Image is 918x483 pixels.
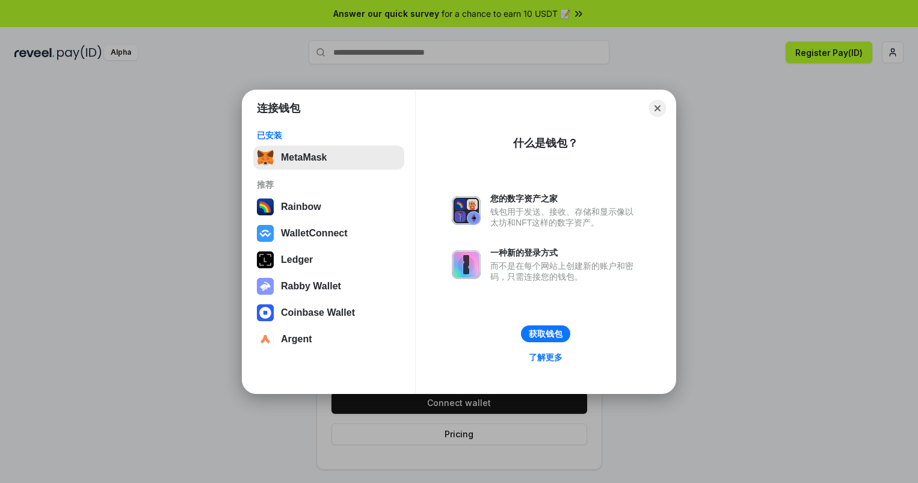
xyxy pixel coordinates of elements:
div: 推荐 [257,179,401,190]
div: 什么是钱包？ [513,136,578,150]
img: svg+xml,%3Csvg%20width%3D%2228%22%20height%3D%2228%22%20viewBox%3D%220%200%2028%2028%22%20fill%3D... [257,331,274,348]
img: svg+xml,%3Csvg%20xmlns%3D%22http%3A%2F%2Fwww.w3.org%2F2000%2Fsvg%22%20width%3D%2228%22%20height%3... [257,251,274,268]
div: Ledger [281,254,313,265]
button: Rainbow [253,195,404,219]
div: Rabby Wallet [281,281,341,292]
img: svg+xml,%3Csvg%20fill%3D%22none%22%20height%3D%2233%22%20viewBox%3D%220%200%2035%2033%22%20width%... [257,149,274,166]
button: Argent [253,327,404,351]
img: svg+xml,%3Csvg%20width%3D%2228%22%20height%3D%2228%22%20viewBox%3D%220%200%2028%2028%22%20fill%3D... [257,225,274,242]
div: 您的数字资产之家 [490,193,639,204]
div: Rainbow [281,202,321,212]
div: 钱包用于发送、接收、存储和显示像以太坊和NFT这样的数字资产。 [490,206,639,228]
button: WalletConnect [253,221,404,245]
button: MetaMask [253,146,404,170]
div: Argent [281,334,312,345]
div: MetaMask [281,152,327,163]
img: svg+xml,%3Csvg%20xmlns%3D%22http%3A%2F%2Fwww.w3.org%2F2000%2Fsvg%22%20fill%3D%22none%22%20viewBox... [452,196,481,225]
div: 获取钱包 [529,328,562,339]
div: 了解更多 [529,352,562,363]
div: 已安装 [257,130,401,141]
img: svg+xml,%3Csvg%20xmlns%3D%22http%3A%2F%2Fwww.w3.org%2F2000%2Fsvg%22%20fill%3D%22none%22%20viewBox... [257,278,274,295]
div: Coinbase Wallet [281,307,355,318]
img: svg+xml,%3Csvg%20width%3D%2228%22%20height%3D%2228%22%20viewBox%3D%220%200%2028%2028%22%20fill%3D... [257,304,274,321]
h1: 连接钱包 [257,101,300,115]
img: svg+xml,%3Csvg%20xmlns%3D%22http%3A%2F%2Fwww.w3.org%2F2000%2Fsvg%22%20fill%3D%22none%22%20viewBox... [452,250,481,279]
img: svg+xml,%3Csvg%20width%3D%22120%22%20height%3D%22120%22%20viewBox%3D%220%200%20120%20120%22%20fil... [257,198,274,215]
button: Rabby Wallet [253,274,404,298]
div: 一种新的登录方式 [490,247,639,258]
button: Close [649,100,666,117]
div: WalletConnect [281,228,348,239]
button: Coinbase Wallet [253,301,404,325]
button: Ledger [253,248,404,272]
div: 而不是在每个网站上创建新的账户和密码，只需连接您的钱包。 [490,260,639,282]
a: 了解更多 [522,349,570,365]
button: 获取钱包 [521,325,570,342]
